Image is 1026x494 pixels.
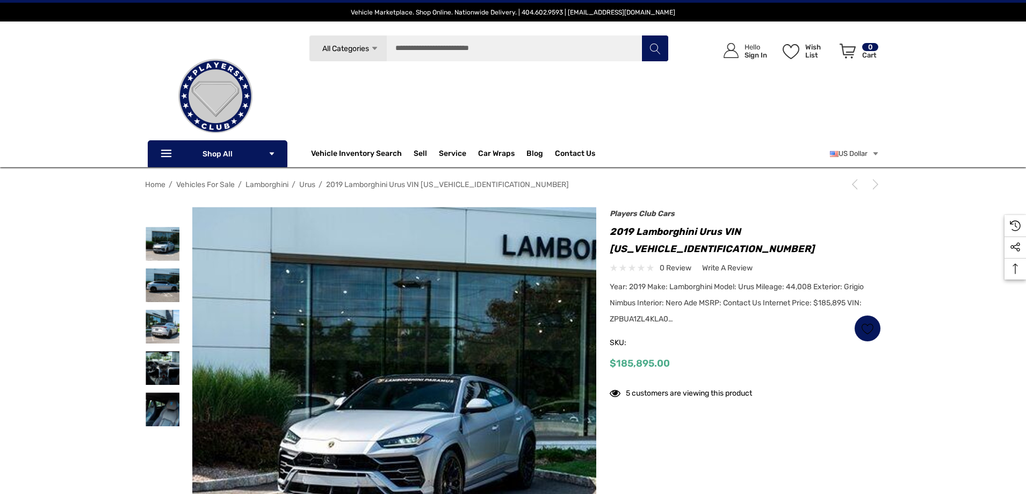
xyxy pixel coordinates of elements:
p: Hello [745,43,767,51]
img: Players Club | Cars For Sale [162,42,269,150]
svg: Icon Arrow Down [268,150,276,157]
span: Sell [414,149,427,161]
a: Players Club Cars [610,209,675,218]
span: Vehicle Marketplace. Shop Online. Nationwide Delivery. | 404.602.9593 | [EMAIL_ADDRESS][DOMAIN_NAME] [351,9,675,16]
p: Shop All [148,140,287,167]
p: Wish List [805,43,834,59]
svg: Recently Viewed [1010,220,1021,231]
span: $185,895.00 [610,357,670,369]
span: SKU: [610,335,663,350]
a: Sell [414,143,439,164]
a: Cart with 0 items [835,32,879,74]
svg: Social Media [1010,242,1021,253]
a: Lamborghini [245,180,288,189]
span: Car Wraps [478,149,515,161]
a: Blog [526,149,543,161]
span: 0 review [660,261,691,275]
a: Vehicles For Sale [176,180,235,189]
a: USD [830,143,879,164]
a: Wish List Wish List [778,32,835,69]
svg: Review Your Cart [840,44,856,59]
a: Contact Us [555,149,595,161]
svg: Icon Arrow Down [371,45,379,53]
a: All Categories Icon Arrow Down Icon Arrow Up [309,35,387,62]
svg: Icon User Account [724,43,739,58]
a: Sign in [711,32,772,69]
div: 5 customers are viewing this product [610,383,752,400]
a: Home [145,180,165,189]
a: Write a Review [702,261,753,275]
span: Write a Review [702,263,753,273]
svg: Wish List [783,44,799,59]
h1: 2019 Lamborghini Urus VIN [US_VEHICLE_IDENTIFICATION_NUMBER] [610,223,881,257]
svg: Icon Line [160,148,176,160]
span: Year: 2019 Make: Lamborghini Model: Urus Mileage: 44,008 Exterior: Grigio Nimbus Interior: Nero A... [610,282,864,324]
nav: Breadcrumb [145,175,881,194]
a: Urus [299,180,315,189]
img: For Sale: 2019 Lamborghini Urus VIN ZPBUA1ZL4KLA04368 [146,351,179,385]
img: For Sale: 2019 Lamborghini Urus VIN ZPBUA1ZL4KLA04368 [146,310,179,343]
a: Wish List [854,315,881,342]
a: Previous [849,179,864,190]
img: For Sale: 2019 Lamborghini Urus VIN ZPBUA1ZL4KLA04368 [146,268,179,302]
a: Service [439,149,466,161]
a: Next [866,179,881,190]
a: 2019 Lamborghini Urus VIN [US_VEHICLE_IDENTIFICATION_NUMBER] [326,180,569,189]
p: 0 [862,43,878,51]
button: Search [641,35,668,62]
p: Sign In [745,51,767,59]
a: Car Wraps [478,143,526,164]
p: Cart [862,51,878,59]
img: For Sale: 2019 Lamborghini Urus VIN ZPBUA1ZL4KLA04368 [146,227,179,261]
svg: Top [1005,263,1026,274]
a: Vehicle Inventory Search [311,149,402,161]
img: For Sale: 2019 Lamborghini Urus VIN ZPBUA1ZL4KLA04368 [146,392,179,426]
svg: Wish List [862,323,874,335]
span: All Categories [322,44,369,53]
